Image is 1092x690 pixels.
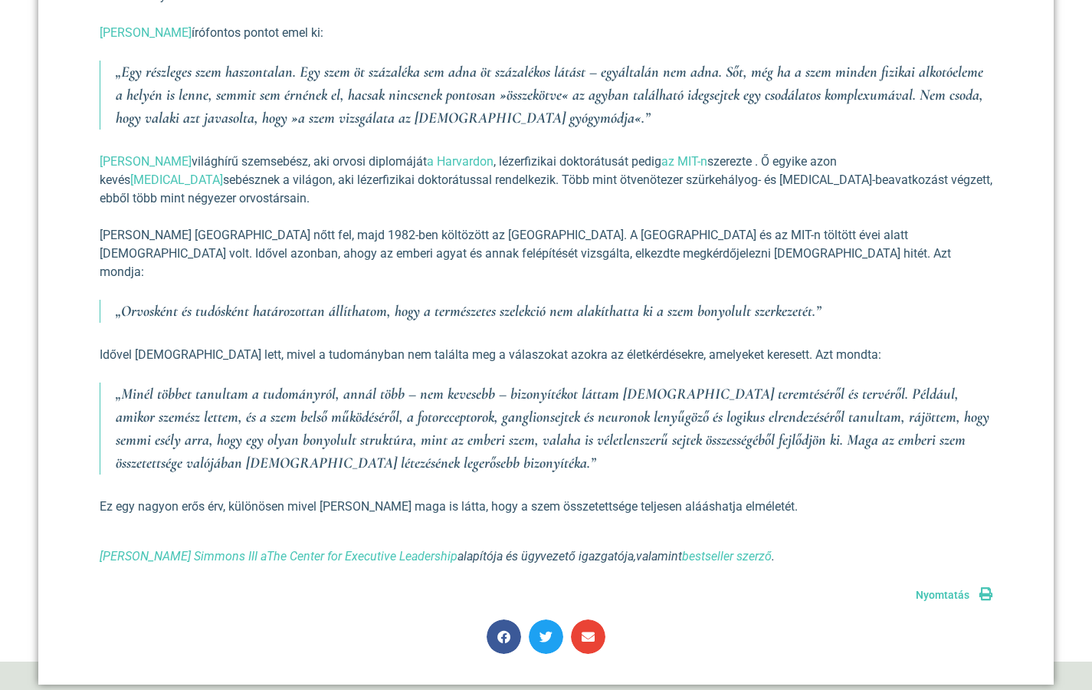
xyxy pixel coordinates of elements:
[682,549,772,563] a: bestseller szerző
[100,499,798,514] font: Ez egy nagyon erős érv, különösen mivel [PERSON_NAME] maga is látta, hogy a szem összetettsége te...
[192,154,427,169] font: világhírű szemsebész, aki orvosi diplomáját
[427,154,494,169] a: a Harvardon
[205,25,323,40] font: fontos pontot emel ki:
[116,385,989,472] font: „Minél többet tanultam a tudományról, annál több – nem kevesebb – bizonyítékot láttam [DEMOGRAPHI...
[494,154,661,169] font: , lézerfizikai doktorátusát pedig
[661,154,707,169] a: az MIT-n
[457,549,636,563] font: alapítója és ügyvezető igazgatója,
[267,549,457,563] a: The Center for Executive Leadership
[100,154,837,187] font: szerezte . Ő egyike azon kevés
[116,302,821,320] font: „Orvosként és tudósként határozottan állíthatom, hogy a természetes szelekció nem alakíthatta ki ...
[529,619,563,654] div: Megosztás Twitteren
[571,619,605,654] div: Megosztás e-mailben
[100,347,881,362] font: Idővel [DEMOGRAPHIC_DATA] lett, mivel a tudományban nem találta meg a válaszokat azokra az életké...
[100,154,192,169] a: [PERSON_NAME]
[487,619,521,654] div: Megosztás Facebookon
[100,549,267,563] a: [PERSON_NAME] Simmons III a
[100,228,951,279] font: [PERSON_NAME] [GEOGRAPHIC_DATA] nőtt fel, majd 1982-ben költözött az [GEOGRAPHIC_DATA]. A [GEOGRA...
[916,589,969,601] font: Nyomtatás
[772,549,775,563] font: .
[100,25,192,40] a: [PERSON_NAME]
[636,549,682,563] font: valamint
[130,172,223,187] a: [MEDICAL_DATA]
[100,172,992,205] font: sebésznek a világon, aki lézerfizikai doktorátussal rendelkezik. Több mint ötvenötezer szürkehály...
[116,63,983,127] font: „Egy részleges szem haszontalan. Egy szem öt százaléka sem adna öt százalékos látást – egyáltalán...
[916,589,992,601] a: Nyomtatás
[192,25,205,40] font: író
